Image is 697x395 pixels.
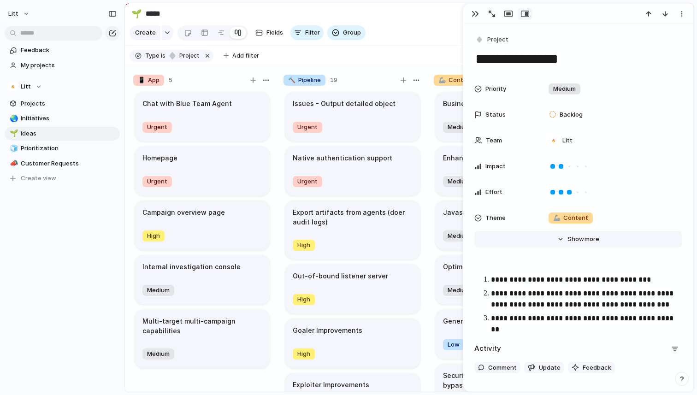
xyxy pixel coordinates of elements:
span: Medium [553,84,576,94]
div: Optimize fuzzing doerMedium [435,255,571,305]
span: project [177,52,200,60]
span: is [161,52,165,60]
button: High [290,292,317,307]
a: 🧊Prioritization [5,141,120,155]
button: project [166,51,201,61]
span: Group [343,28,361,37]
h1: Enhance recon methods [443,153,522,163]
span: Fields [266,28,283,37]
span: Status [485,110,506,119]
div: Javascript files analysisMedium [435,200,571,250]
div: Chat with Blue Team AgentUrgent [135,92,270,141]
span: more [585,235,599,244]
button: Comment [474,362,520,374]
div: Multi-target multi-campaign capabilitiesMedium [135,309,270,368]
span: Litt [562,136,573,145]
button: Litt [4,6,35,21]
span: High [297,241,310,250]
h1: Multi-target multi-campaign capabilities [142,316,262,336]
button: Showmore [474,231,682,248]
div: 🧊 [10,143,16,154]
div: 🌏 [10,113,16,124]
span: Medium [448,286,470,295]
span: Update [539,363,561,372]
span: High [297,349,310,359]
button: Medium [441,229,477,243]
span: Create [135,28,156,37]
button: is [159,51,167,61]
span: Content [438,76,473,85]
button: Feedback [568,362,615,374]
span: Litt [8,9,18,18]
span: High [297,295,310,304]
button: Medium [140,347,177,361]
span: 19 [330,76,337,85]
h2: Activity [474,343,501,354]
span: Create view [21,174,56,183]
a: Projects [5,97,120,111]
div: 🌱 [131,7,142,20]
div: HomepageUrgent [135,146,270,196]
div: Issues - Output detailed objectUrgent [285,92,420,141]
span: My projects [21,61,117,70]
span: Comment [488,363,517,372]
h1: Optimize fuzzing doer [443,262,515,272]
button: Medium [441,283,477,298]
h1: Issues - Output detailed object [293,99,396,109]
span: Prioritization [21,144,117,153]
div: Campaign overview pageHigh [135,200,270,250]
span: Add filter [232,52,259,60]
button: Urgent [140,120,174,135]
a: My projects [5,59,120,72]
span: Urgent [147,177,167,186]
span: 📱 [138,76,145,83]
button: Create view [5,171,120,185]
span: 5 [169,76,172,85]
button: High [140,229,167,243]
div: Generic threat modeler doerLow [435,309,571,359]
span: Medium [448,123,470,132]
span: 🦾 [438,76,446,83]
h1: Internal investigation console [142,262,241,272]
span: 🔨 [288,76,295,83]
button: Filter [290,25,324,40]
div: Enhance recon methodsMedium [435,146,571,196]
span: Pipeline [288,76,321,85]
button: High [290,347,317,361]
button: Project [473,33,511,47]
span: Low [448,340,460,349]
span: 🦾 [553,214,561,221]
div: Goaler ImprovementsHigh [285,318,420,368]
span: Customer Requests [21,159,117,168]
button: Add filter [218,49,265,62]
button: Urgent [140,174,174,189]
button: Update [524,362,564,374]
span: Filter [305,28,320,37]
span: Projects [21,99,117,108]
h1: Exploiter Improvements [293,380,369,390]
button: Medium [140,283,177,298]
button: Medium [441,120,477,135]
div: Out-of-bound listener serverHigh [285,264,420,314]
span: Medium [147,349,170,359]
span: Effort [485,188,502,197]
button: 🌱 [8,129,18,138]
div: 📣 [10,158,16,169]
span: Medium [147,286,170,295]
a: Feedback [5,43,120,57]
span: Medium [448,231,470,241]
button: Create [130,25,160,40]
div: Native authentication supportUrgent [285,146,420,196]
button: 🧊 [8,144,18,153]
a: 🌱Ideas [5,127,120,141]
h1: Business Logic [443,99,492,109]
span: Litt [21,82,31,91]
div: Business LogicMedium [435,92,571,141]
div: 🌏Initiatives [5,112,120,125]
button: 🌱 [129,6,144,21]
span: Feedback [583,363,611,372]
button: 📣 [8,159,18,168]
h1: Native authentication support [293,153,392,163]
